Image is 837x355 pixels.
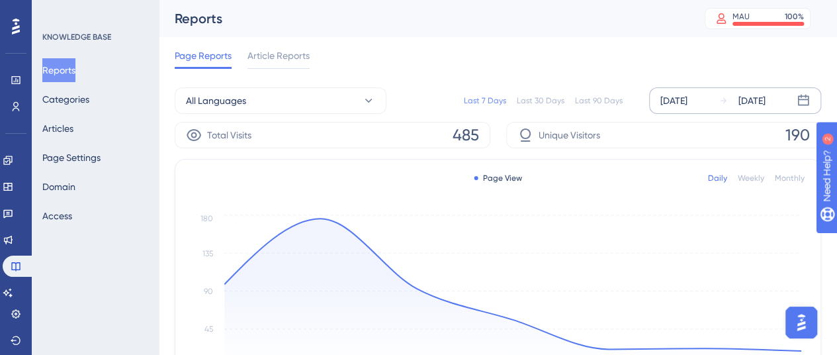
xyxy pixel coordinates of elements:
[175,87,386,114] button: All Languages
[186,93,246,109] span: All Languages
[785,125,810,146] span: 190
[42,87,89,111] button: Categories
[175,9,672,28] div: Reports
[31,3,83,19] span: Need Help?
[575,95,623,106] div: Last 90 Days
[453,125,479,146] span: 485
[539,127,600,143] span: Unique Visitors
[781,303,821,342] iframe: UserGuiding AI Assistant Launcher
[200,214,213,223] tspan: 180
[738,93,766,109] div: [DATE]
[42,117,73,140] button: Articles
[464,95,506,106] div: Last 7 Days
[175,48,232,64] span: Page Reports
[42,32,111,42] div: KNOWLEDGE BASE
[517,95,564,106] div: Last 30 Days
[660,93,687,109] div: [DATE]
[42,204,72,228] button: Access
[92,7,96,17] div: 2
[785,11,804,22] div: 100 %
[207,127,251,143] span: Total Visits
[42,175,75,199] button: Domain
[732,11,750,22] div: MAU
[474,173,522,183] div: Page View
[775,173,805,183] div: Monthly
[247,48,310,64] span: Article Reports
[42,58,75,82] button: Reports
[202,249,213,258] tspan: 135
[204,287,213,296] tspan: 90
[738,173,764,183] div: Weekly
[42,146,101,170] button: Page Settings
[708,173,727,183] div: Daily
[204,325,213,334] tspan: 45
